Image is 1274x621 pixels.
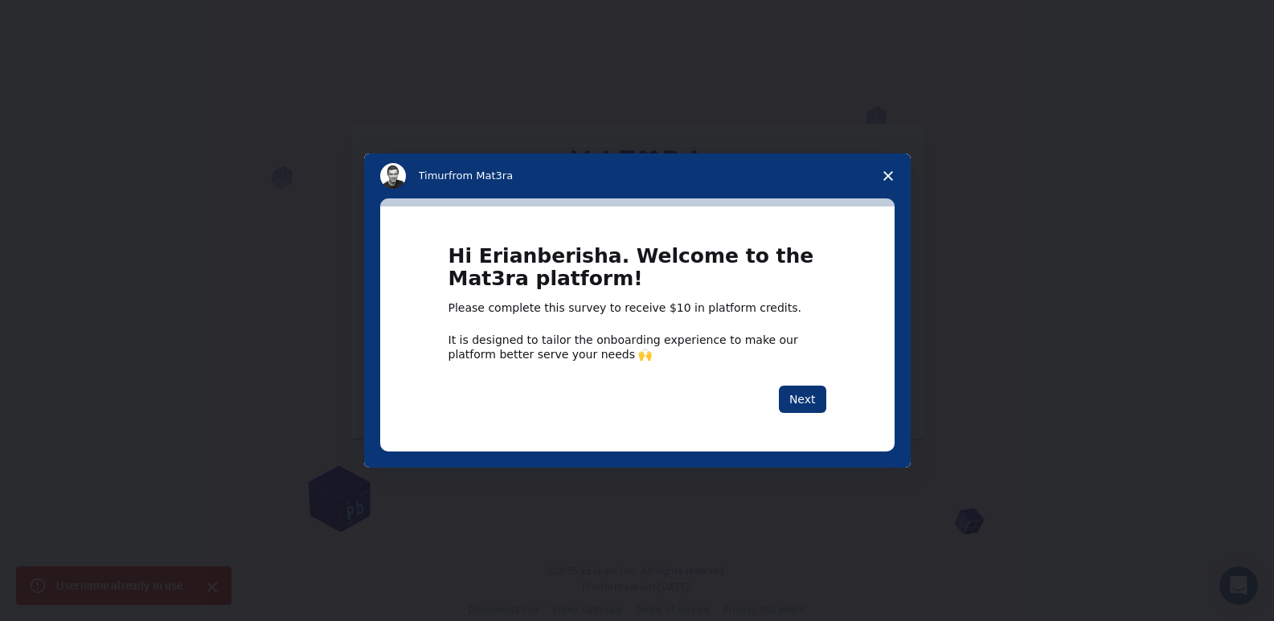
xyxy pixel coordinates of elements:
div: Please complete this survey to receive $10 in platform credits. [449,300,826,317]
div: It is designed to tailor the onboarding experience to make our platform better serve your needs 🙌 [449,333,826,362]
img: Profile image for Timur [380,163,406,189]
button: Next [779,386,826,413]
span: Support [32,11,90,26]
span: from Mat3ra [449,170,513,182]
span: Close survey [866,153,911,198]
span: Timur [419,170,449,182]
h1: Hi Erianberisha. Welcome to the Mat3ra platform! [449,245,826,300]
